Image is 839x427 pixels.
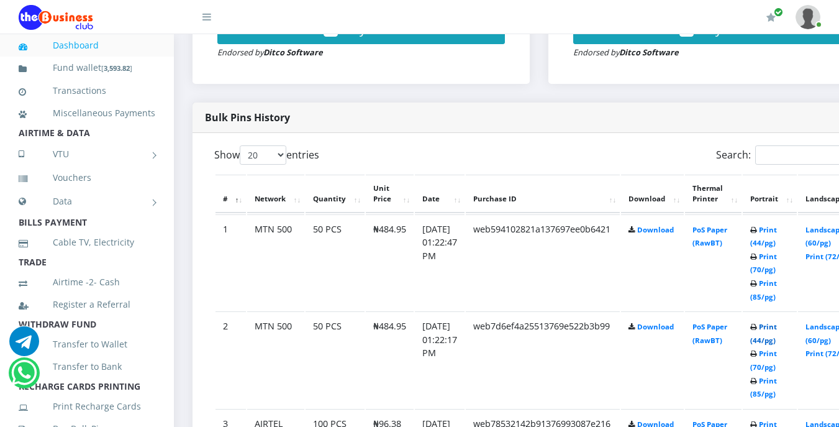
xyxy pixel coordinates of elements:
[750,322,777,345] a: Print (44/pg)
[247,214,304,311] td: MTN 500
[214,145,319,165] label: Show entries
[263,47,323,58] strong: Ditco Software
[415,214,465,311] td: [DATE] 01:22:47 PM
[573,47,679,58] small: Endorsed by
[306,175,365,213] th: Quantity: activate to sort column ascending
[19,268,155,296] a: Airtime -2- Cash
[750,376,777,399] a: Print (85/pg)
[19,163,155,192] a: Vouchers
[247,311,304,408] td: MTN 500
[215,175,246,213] th: #: activate to sort column descending
[466,175,620,213] th: Purchase ID: activate to sort column ascending
[19,99,155,127] a: Miscellaneous Payments
[19,53,155,83] a: Fund wallet[3,593.82]
[415,311,465,408] td: [DATE] 01:22:17 PM
[621,175,684,213] th: Download: activate to sort column ascending
[619,47,679,58] strong: Ditco Software
[19,5,93,30] img: Logo
[247,175,304,213] th: Network: activate to sort column ascending
[692,225,727,248] a: PoS Paper (RawBT)
[19,392,155,421] a: Print Recharge Cards
[215,214,246,311] td: 1
[104,63,130,73] b: 3,593.82
[205,111,290,124] strong: Bulk Pins History
[366,214,414,311] td: ₦484.95
[750,225,777,248] a: Print (44/pg)
[743,175,797,213] th: Portrait: activate to sort column ascending
[637,322,674,331] a: Download
[766,12,776,22] i: Renew/Upgrade Subscription
[366,311,414,408] td: ₦484.95
[19,228,155,257] a: Cable TV, Electricity
[700,21,755,37] span: Buy Now!
[692,322,727,345] a: PoS Paper (RawBT)
[774,7,783,17] span: Renew/Upgrade Subscription
[306,311,365,408] td: 50 PCS
[19,290,155,319] a: Register a Referral
[366,175,414,213] th: Unit Price: activate to sort column ascending
[750,252,777,275] a: Print (70/pg)
[750,278,777,301] a: Print (85/pg)
[19,352,155,381] a: Transfer to Bank
[344,21,399,37] span: Buy Now!
[19,139,155,170] a: VTU
[9,336,39,356] a: Chat for support
[415,175,465,213] th: Date: activate to sort column ascending
[240,145,286,165] select: Showentries
[466,214,620,311] td: web594102821a137697ee0b6421
[685,175,741,213] th: Thermal Printer: activate to sort column ascending
[19,186,155,217] a: Data
[19,31,155,60] a: Dashboard
[217,47,323,58] small: Endorsed by
[19,330,155,359] a: Transfer to Wallet
[637,225,674,234] a: Download
[11,367,37,388] a: Chat for support
[215,311,246,408] td: 2
[306,214,365,311] td: 50 PCS
[19,76,155,105] a: Transactions
[750,349,777,372] a: Print (70/pg)
[101,63,132,73] small: [ ]
[466,311,620,408] td: web7d6ef4a25513769e522b3b99
[796,5,820,29] img: User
